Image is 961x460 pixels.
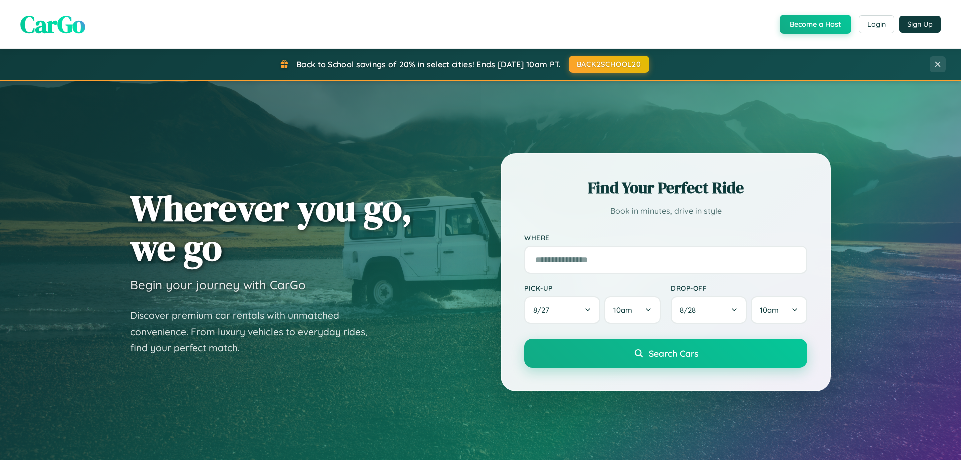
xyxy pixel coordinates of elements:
button: Become a Host [780,15,851,34]
button: 10am [604,296,661,324]
h3: Begin your journey with CarGo [130,277,306,292]
button: Search Cars [524,339,807,368]
button: 8/27 [524,296,600,324]
span: Back to School savings of 20% in select cities! Ends [DATE] 10am PT. [296,59,561,69]
label: Drop-off [671,284,807,292]
span: Search Cars [649,348,698,359]
span: 10am [760,305,779,315]
h2: Find Your Perfect Ride [524,177,807,199]
button: 10am [751,296,807,324]
button: Login [859,15,894,33]
label: Where [524,233,807,242]
button: BACK2SCHOOL20 [569,56,649,73]
p: Discover premium car rentals with unmatched convenience. From luxury vehicles to everyday rides, ... [130,307,380,356]
span: 8 / 27 [533,305,554,315]
button: 8/28 [671,296,747,324]
p: Book in minutes, drive in style [524,204,807,218]
span: 8 / 28 [680,305,701,315]
button: Sign Up [899,16,941,33]
h1: Wherever you go, we go [130,188,412,267]
span: CarGo [20,8,85,41]
span: 10am [613,305,632,315]
label: Pick-up [524,284,661,292]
